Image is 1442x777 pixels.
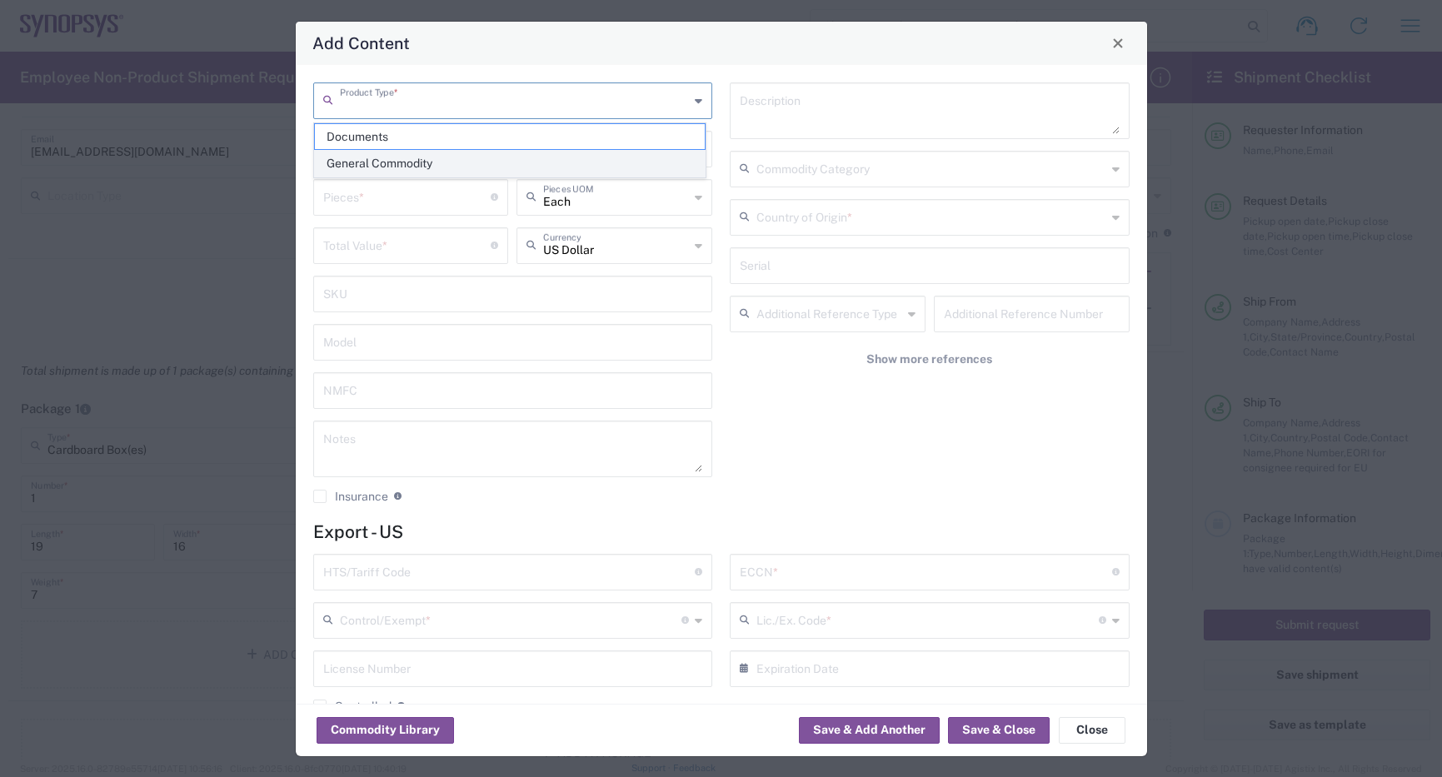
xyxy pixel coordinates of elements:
label: Insurance [313,490,388,503]
span: Documents [315,124,705,150]
label: Controlled [313,700,392,713]
span: General Commodity [315,151,705,177]
span: Show more references [866,351,992,367]
h4: Add Content [312,31,410,55]
h4: Export - US [313,521,1130,542]
button: Save & Add Another [799,717,940,744]
button: Close [1059,717,1125,744]
button: Close [1106,32,1130,55]
button: Commodity Library [317,717,454,744]
button: Save & Close [948,717,1050,744]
